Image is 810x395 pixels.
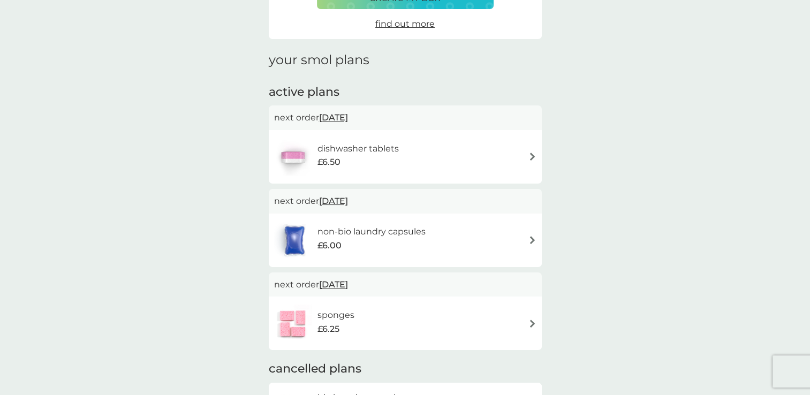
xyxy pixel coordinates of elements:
h6: non-bio laundry capsules [317,225,426,239]
span: [DATE] [319,191,348,211]
span: £6.50 [317,155,340,169]
span: [DATE] [319,107,348,128]
span: £6.00 [317,239,342,253]
h2: active plans [269,84,542,101]
img: dishwasher tablets [274,138,312,176]
a: find out more [375,17,435,31]
span: [DATE] [319,274,348,295]
p: next order [274,194,536,208]
p: next order [274,111,536,125]
h2: cancelled plans [269,361,542,377]
h6: sponges [317,308,354,322]
p: next order [274,278,536,292]
img: sponges [274,305,312,342]
img: arrow right [528,153,536,161]
img: arrow right [528,320,536,328]
img: arrow right [528,236,536,244]
h6: dishwasher tablets [317,142,399,156]
img: non-bio laundry capsules [274,222,315,259]
h1: your smol plans [269,52,542,68]
span: £6.25 [317,322,339,336]
span: find out more [375,19,435,29]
